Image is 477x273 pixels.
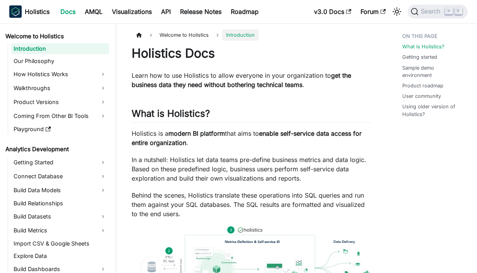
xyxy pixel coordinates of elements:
a: Docs [56,5,80,18]
a: Product roadmap [402,82,443,89]
a: Using older version of Holistics? [402,103,465,118]
a: User community [402,92,441,100]
button: Search (Command+K) [408,5,468,19]
a: Build Datasets [11,210,109,223]
button: Switch between dark and light mode (currently light mode) [391,5,403,18]
a: HolisticsHolistics [9,5,50,18]
a: Product Versions [11,96,109,108]
p: In a nutshell: Holistics let data teams pre-define business metrics and data logic. Based on thes... [132,155,371,183]
a: API [156,5,175,18]
a: Build Relationships [11,198,109,209]
h1: Holistics Docs [132,46,371,61]
img: Holistics [9,5,22,18]
a: Connect Database [11,170,109,183]
a: Visualizations [107,5,156,18]
a: How Holistics Works [11,68,109,80]
a: Build Data Models [11,184,109,196]
a: Release Notes [175,5,226,18]
a: Forum [356,5,390,18]
a: Build Metrics [11,224,109,237]
span: Introduction [222,29,259,41]
a: Getting started [402,53,437,61]
nav: Breadcrumbs [132,29,371,41]
h2: What is Holistics? [132,108,371,123]
a: Our Philosophy [11,56,109,67]
span: Search [419,8,445,15]
a: Home page [132,29,146,41]
a: Sample demo environment [402,64,465,79]
a: Getting Started [11,156,109,169]
kbd: ⌘ [445,8,453,15]
a: Playground [11,124,109,135]
b: Holistics [25,7,50,16]
p: Holistics is a that aims to . [132,129,371,147]
p: Learn how to use Holistics to allow everyone in your organization to . [132,71,371,89]
span: Welcome to Holistics [156,29,213,41]
a: Roadmap [226,5,263,18]
p: Behind the scenes, Holistics translate these operations into SQL queries and run them against you... [132,191,371,218]
a: Welcome to Holistics [3,31,109,42]
a: AMQL [80,5,107,18]
a: Coming From Other BI Tools [11,110,109,122]
a: v3.0 Docs [309,5,356,18]
a: What is Holistics? [402,43,444,50]
strong: modern BI platform [168,130,225,137]
a: Walkthroughs [11,82,109,94]
a: Explore Data [11,251,109,261]
a: Import CSV & Google Sheets [11,238,109,249]
kbd: K [455,8,462,15]
a: Introduction [11,43,109,54]
a: Analytics Development [3,144,109,155]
